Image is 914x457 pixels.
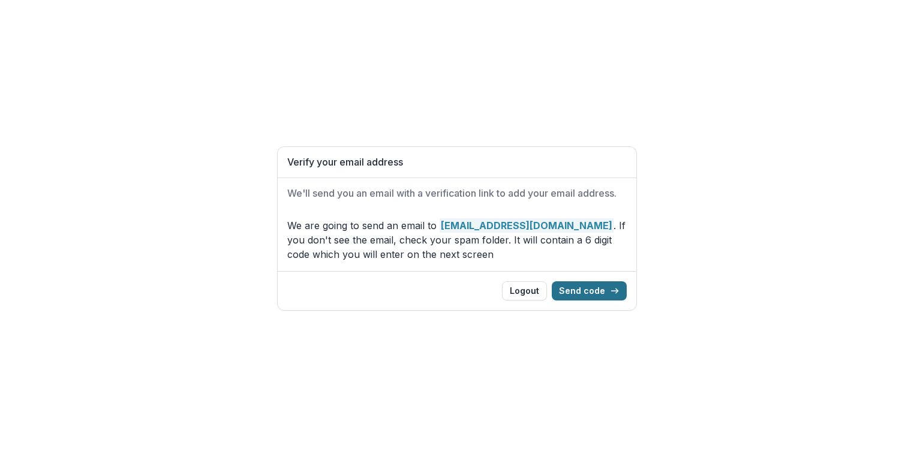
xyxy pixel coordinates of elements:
[287,157,627,168] h1: Verify your email address
[502,281,547,300] button: Logout
[440,218,614,233] strong: [EMAIL_ADDRESS][DOMAIN_NAME]
[287,218,627,261] p: We are going to send an email to . If you don't see the email, check your spam folder. It will co...
[552,281,627,300] button: Send code
[287,188,627,199] h2: We'll send you an email with a verification link to add your email address.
